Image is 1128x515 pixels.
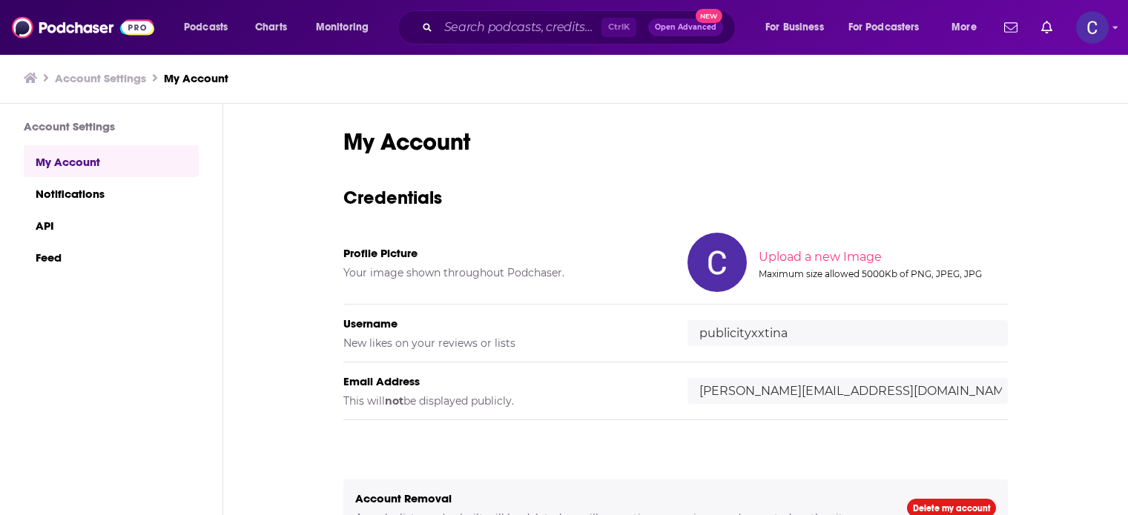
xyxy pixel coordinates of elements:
img: User Profile [1076,11,1109,44]
h5: This will be displayed publicly. [343,394,664,408]
input: username [687,320,1008,346]
button: Show profile menu [1076,11,1109,44]
span: Monitoring [316,17,369,38]
div: Maximum size allowed 5000Kb of PNG, JPEG, JPG [759,268,1005,279]
h5: New likes on your reviews or lists [343,336,664,350]
h3: Credentials [343,186,1008,209]
button: open menu [755,16,842,39]
input: email [687,378,1008,404]
a: Feed [24,241,199,273]
input: Search podcasts, credits, & more... [438,16,601,39]
h3: Account Settings [24,119,199,133]
a: My Account [164,71,228,85]
h5: Profile Picture [343,246,664,260]
button: open menu [941,16,995,39]
img: Your profile image [687,233,747,292]
button: open menu [174,16,247,39]
div: Search podcasts, credits, & more... [412,10,750,44]
a: Show notifications dropdown [998,15,1023,40]
img: Podchaser - Follow, Share and Rate Podcasts [12,13,154,41]
h5: Username [343,316,664,330]
button: open menu [839,16,941,39]
span: More [951,17,977,38]
a: Show notifications dropdown [1035,15,1058,40]
b: not [385,394,403,408]
h5: Your image shown throughout Podchaser. [343,266,664,279]
span: Ctrl K [601,18,636,37]
span: New [696,9,722,23]
a: My Account [24,145,199,177]
button: Open AdvancedNew [648,19,723,36]
a: Account Settings [55,71,146,85]
span: Charts [255,17,287,38]
span: Podcasts [184,17,228,38]
a: API [24,209,199,241]
span: Logged in as publicityxxtina [1076,11,1109,44]
span: Open Advanced [655,24,716,31]
button: open menu [306,16,388,39]
a: Charts [245,16,296,39]
h1: My Account [343,127,1008,156]
a: Notifications [24,177,199,209]
h5: Account Removal [355,491,883,505]
span: For Podcasters [848,17,920,38]
span: For Business [765,17,824,38]
h5: Email Address [343,374,664,388]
